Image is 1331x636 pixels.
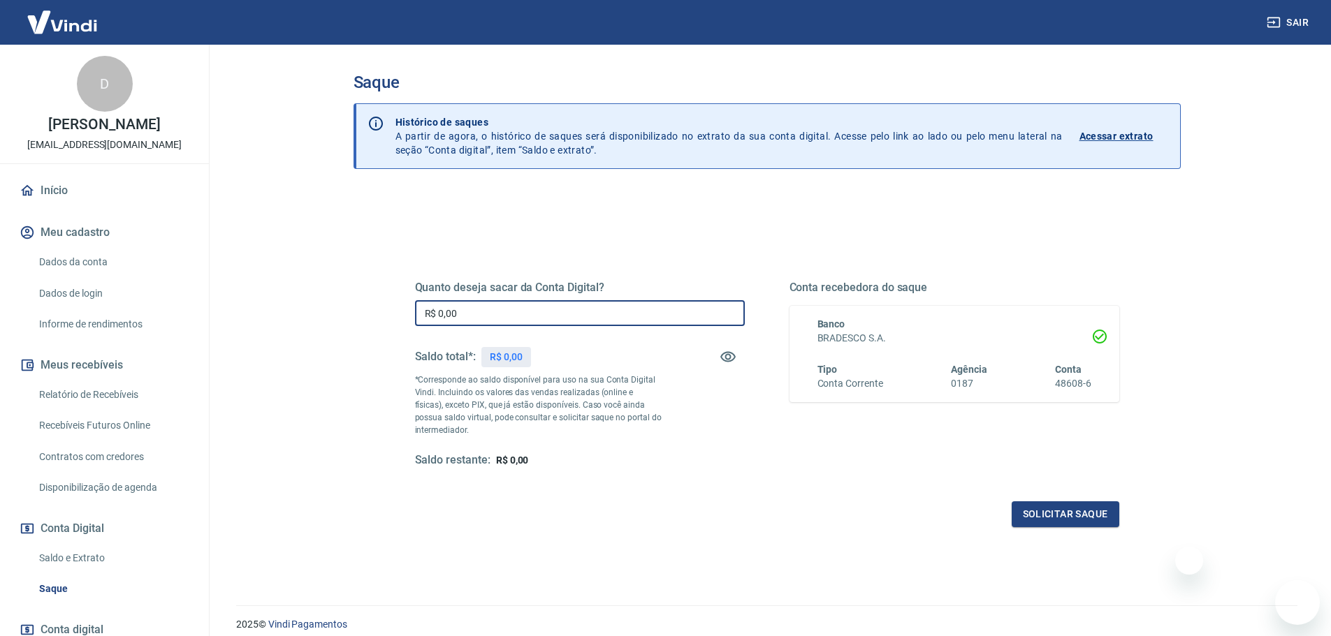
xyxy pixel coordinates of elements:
span: Agência [951,364,987,375]
button: Meu cadastro [17,217,192,248]
a: Recebíveis Futuros Online [34,411,192,440]
a: Saque [34,575,192,603]
h6: Conta Corrente [817,376,883,391]
a: Contratos com credores [34,443,192,471]
a: Saldo e Extrato [34,544,192,572]
iframe: Fechar mensagem [1175,547,1203,575]
a: Informe de rendimentos [34,310,192,339]
button: Meus recebíveis [17,350,192,380]
h6: 48608-6 [1055,376,1091,391]
p: [PERSON_NAME] [48,117,160,132]
button: Solicitar saque [1012,501,1119,527]
p: Histórico de saques [395,115,1063,129]
a: Dados de login [34,279,192,308]
h5: Saldo restante: [415,453,490,468]
h5: Quanto deseja sacar da Conta Digital? [415,281,745,295]
a: Relatório de Recebíveis [34,380,192,409]
button: Conta Digital [17,513,192,544]
h5: Saldo total*: [415,350,476,364]
iframe: Botão para abrir a janela de mensagens [1275,580,1320,625]
div: D [77,56,133,112]
h3: Saque [354,73,1181,92]
span: Conta [1055,364,1082,375]
p: [EMAIL_ADDRESS][DOMAIN_NAME] [27,138,182,152]
button: Sair [1264,10,1314,36]
a: Dados da conta [34,248,192,276]
span: R$ 0,00 [496,454,529,466]
p: A partir de agora, o histórico de saques será disponibilizado no extrato da sua conta digital. Ac... [395,115,1063,157]
p: Acessar extrato [1079,129,1154,143]
img: Vindi [17,1,108,43]
h5: Conta recebedora do saque [790,281,1119,295]
p: *Corresponde ao saldo disponível para uso na sua Conta Digital Vindi. Incluindo os valores das ve... [415,374,662,436]
p: R$ 0,00 [490,350,523,364]
h6: 0187 [951,376,987,391]
span: Banco [817,318,845,330]
h6: BRADESCO S.A. [817,331,1091,346]
a: Vindi Pagamentos [268,619,347,630]
p: 2025 © [236,617,1297,632]
span: Tipo [817,364,838,375]
a: Disponibilização de agenda [34,473,192,502]
a: Acessar extrato [1079,115,1169,157]
a: Início [17,175,192,206]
